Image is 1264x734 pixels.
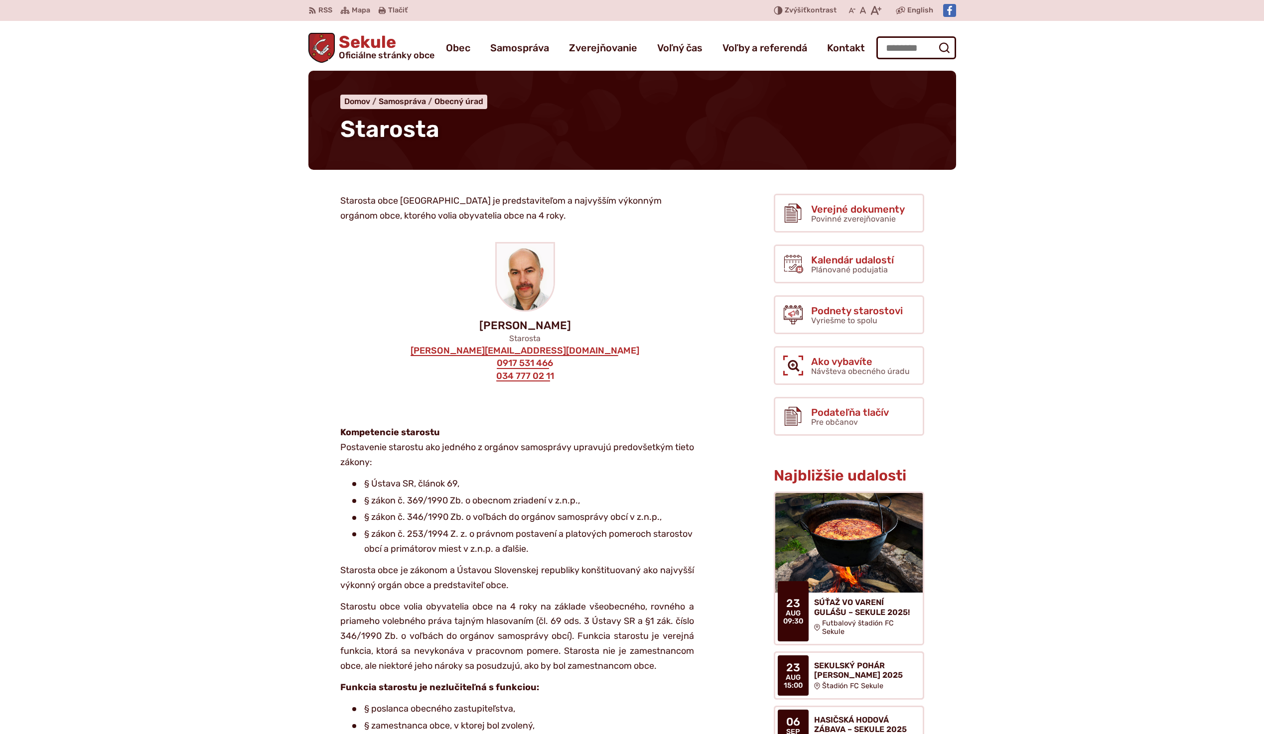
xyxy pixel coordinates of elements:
span: Ako vybavíte [811,356,910,367]
img: Prejsť na Facebook stránku [943,4,956,17]
span: Zvýšiť [785,6,807,14]
span: Podateľňa tlačív [811,407,889,418]
p: Postavenie starostu ako jedného z orgánov samosprávy upravujú predovšetkým tieto zákony: [340,425,694,470]
span: Starosta [340,116,439,143]
span: kontrast [785,6,837,15]
a: Zverejňovanie [569,34,637,62]
a: Podateľňa tlačív Pre občanov [774,397,924,436]
li: § zákon č. 346/1990 Zb. o voľbách do orgánov samosprávy obcí v z.n.p., [352,510,694,525]
img: starosta [497,244,554,310]
a: English [905,4,935,16]
span: aug [783,610,803,617]
p: Starosta obce je zákonom a Ústavou Slovenskej republiky konštituovaný ako najvyšší výkonný orgán ... [340,563,694,593]
span: Vyriešme to spolu [811,316,877,325]
a: Obecný úrad [434,97,483,106]
a: [PERSON_NAME][EMAIL_ADDRESS][DOMAIN_NAME] [410,346,640,357]
span: 09:30 [783,617,803,625]
a: Voľný čas [657,34,702,62]
a: Domov [344,97,379,106]
span: Domov [344,97,370,106]
span: 23 [783,598,803,610]
span: Podnety starostovi [811,305,903,316]
span: Povinné zverejňovanie [811,214,896,224]
span: Plánované podujatia [811,265,888,274]
span: English [907,4,933,16]
p: [PERSON_NAME] [324,320,726,332]
a: Verejné dokumenty Povinné zverejňovanie [774,194,924,233]
span: Mapa [352,4,370,16]
a: Samospráva [490,34,549,62]
li: § Ústava SR, článok 69, [352,477,694,491]
a: Obec [446,34,470,62]
a: 0917 531 466 [496,358,554,369]
a: SÚŤAŽ VO VARENÍ GULÁŠU – SEKULE 2025! Futbalový štadión FC Sekule 23 aug 09:30 [774,491,924,645]
p: Starosta obce [GEOGRAPHIC_DATA] je predstaviteľom a najvyšším výkonným orgánom obce, ktorého voli... [340,194,694,223]
h4: SÚŤAŽ VO VARENÍ GULÁŠU – SEKULE 2025! [814,598,915,616]
strong: Funkcia starostu je nezlučiteľná s funkciou: [340,682,539,693]
span: Kalendár udalostí [811,254,894,265]
span: Sekule [335,34,434,60]
h3: Najbližšie udalosti [774,468,924,484]
span: Futbalový štadión FC Sekule [822,619,915,636]
p: Starosta [324,334,726,343]
a: Samospráva [379,97,434,106]
span: Návšteva obecného úradu [811,367,910,376]
a: Kalendár udalostí Plánované podujatia [774,245,924,283]
a: Logo Sekule, prejsť na domovskú stránku. [308,33,435,63]
span: Oficiálne stránky obce [339,51,434,60]
span: Samospráva [379,97,426,106]
span: Pre občanov [811,417,858,427]
p: Starostu obce volia obyvatelia obce na 4 roky na základe všeobecného, rovného a priameho volebnéh... [340,600,694,673]
strong: Kompetencie starostu [340,427,440,438]
a: Ako vybavíte Návšteva obecného úradu [774,346,924,385]
span: Verejné dokumenty [811,204,905,215]
a: 034 777 02 11 [495,371,555,382]
img: Prejsť na domovskú stránku [308,33,335,63]
a: Voľby a referendá [722,34,807,62]
li: § zamestnanca obce, v ktorej bol zvolený, [352,719,694,734]
a: Podnety starostovi Vyriešme to spolu [774,295,924,334]
a: SEKULSKÝ POHÁR [PERSON_NAME] 2025 Štadión FC Sekule 23 aug 15:00 [774,651,924,700]
li: § poslanca obecného zastupiteľstva, [352,702,694,717]
li: § zákon č. 369/1990 Zb. o obecnom zriadení v z.n.p., [352,493,694,508]
span: Tlačiť [388,6,408,15]
span: RSS [318,4,332,16]
li: § zákon č. 253/1994 Z. z. o právnom postavení a platových pomeroch starostov obcí a primátorov mi... [352,527,694,556]
a: Kontakt [827,34,865,62]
